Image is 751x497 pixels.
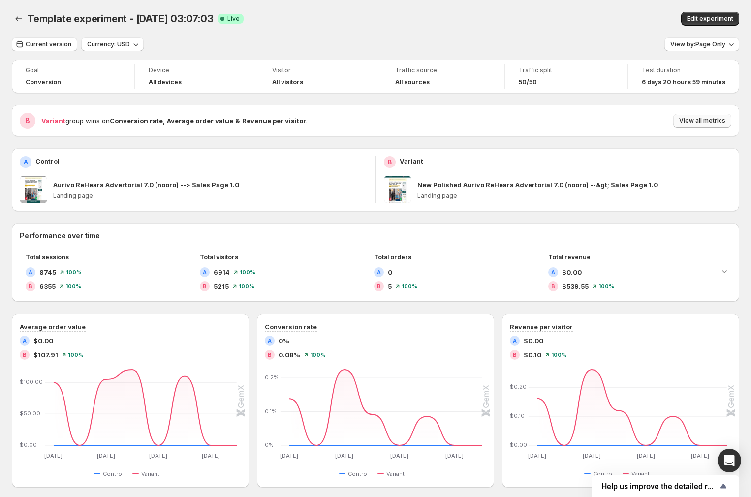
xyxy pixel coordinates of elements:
span: Control [103,470,124,478]
span: 6355 [39,281,56,291]
span: Test duration [642,66,725,74]
a: Traffic split50/50 [519,66,614,87]
h2: A [29,269,32,275]
span: 50/50 [519,78,537,86]
text: $0.00 [20,441,37,448]
h2: A [24,158,28,166]
p: New Polished Aurivo ReHears Advertorial 7.0 (nooro) --&gt; Sales Page 1.0 [417,180,658,190]
text: $50.00 [20,410,40,417]
span: Control [593,470,614,478]
text: 0% [265,441,274,448]
h3: Conversion rate [265,322,317,331]
div: Open Intercom Messenger [718,449,741,472]
span: Template experiment - [DATE] 03:07:03 [28,13,214,25]
a: DeviceAll devices [149,66,244,87]
h4: All visitors [272,78,303,86]
span: Live [227,15,240,23]
a: VisitorAll visitors [272,66,367,87]
span: Help us improve the detailed report for A/B campaigns [601,482,718,491]
button: Variant [132,468,163,480]
strong: Average order value [167,117,233,125]
span: 5 [388,281,392,291]
button: Currency: USD [81,37,144,51]
h3: Revenue per visitor [510,322,573,331]
button: Back [12,12,26,26]
span: Currency: USD [87,40,130,48]
text: $0.10 [510,412,525,419]
span: Current version [26,40,71,48]
strong: , [163,117,165,125]
text: $0.20 [510,383,527,390]
span: 100 % [240,269,255,275]
span: View all metrics [679,117,725,125]
span: 100 % [68,352,84,358]
span: Variant [631,470,650,478]
span: View by: Page Only [670,40,725,48]
span: 100 % [551,352,567,358]
span: Traffic split [519,66,614,74]
h2: B [29,283,32,289]
p: Landing page [53,192,368,199]
h4: All sources [395,78,430,86]
span: 100 % [598,283,614,289]
a: Traffic sourceAll sources [395,66,490,87]
span: Edit experiment [687,15,733,23]
h2: B [203,283,207,289]
text: 0.2% [265,374,279,381]
text: [DATE] [97,452,115,459]
span: Total orders [374,253,411,261]
button: Control [94,468,127,480]
strong: & [235,117,240,125]
span: $107.91 [33,350,58,360]
span: Visitor [272,66,367,74]
text: [DATE] [390,452,408,459]
strong: Conversion rate [110,117,163,125]
h2: B [551,283,555,289]
text: [DATE] [149,452,167,459]
button: View by:Page Only [664,37,739,51]
p: Control [35,156,60,166]
h2: B [377,283,381,289]
h2: B [25,116,30,126]
text: [DATE] [202,452,220,459]
span: $0.00 [562,267,582,277]
a: Test duration6 days 20 hours 59 minutes [642,66,725,87]
span: 0% [279,336,289,346]
h2: B [268,352,272,358]
span: $0.00 [33,336,53,346]
span: Control [348,470,369,478]
span: 100 % [310,352,326,358]
h2: A [551,269,555,275]
button: Control [339,468,373,480]
h2: A [203,269,207,275]
span: $539.55 [562,281,589,291]
span: Variant [386,470,405,478]
button: Control [584,468,618,480]
span: 8745 [39,267,56,277]
button: Variant [623,468,654,480]
h2: A [268,338,272,344]
button: Variant [377,468,408,480]
span: Goal [26,66,121,74]
text: [DATE] [44,452,63,459]
span: 0.08% [279,350,300,360]
span: 6 days 20 hours 59 minutes [642,78,725,86]
h2: B [513,352,517,358]
text: $100.00 [20,378,43,385]
span: Traffic source [395,66,490,74]
text: [DATE] [583,452,601,459]
span: Conversion [26,78,61,86]
span: 100 % [239,283,254,289]
text: $0.00 [510,441,527,448]
span: Total sessions [26,253,69,261]
strong: Revenue per visitor [242,117,306,125]
button: Show survey - Help us improve the detailed report for A/B campaigns [601,480,729,492]
span: Variant [141,470,159,478]
img: New Polished Aurivo ReHears Advertorial 7.0 (nooro) --&gt; Sales Page 1.0 [384,176,411,203]
span: Device [149,66,244,74]
p: Aurivo ReHears Advertorial 7.0 (nooro) --> Sales Page 1.0 [53,180,239,190]
span: 5215 [214,281,229,291]
span: $0.00 [524,336,543,346]
span: 6914 [214,267,230,277]
h2: B [23,352,27,358]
